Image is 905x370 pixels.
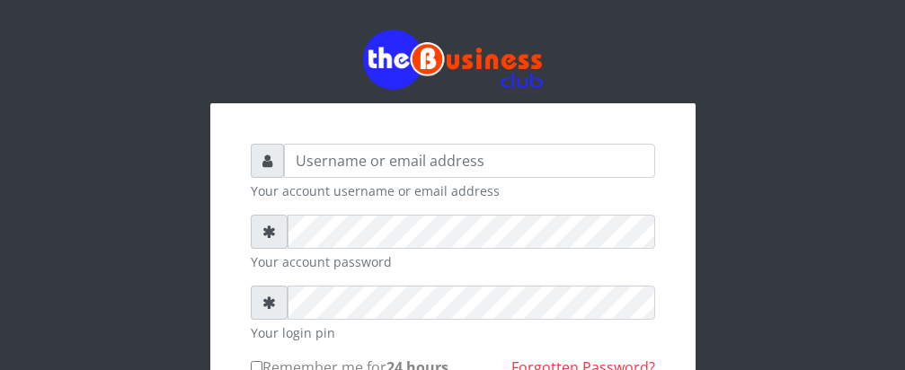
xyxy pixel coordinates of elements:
[251,252,655,271] small: Your account password
[251,181,655,200] small: Your account username or email address
[251,323,655,342] small: Your login pin
[284,144,655,178] input: Username or email address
